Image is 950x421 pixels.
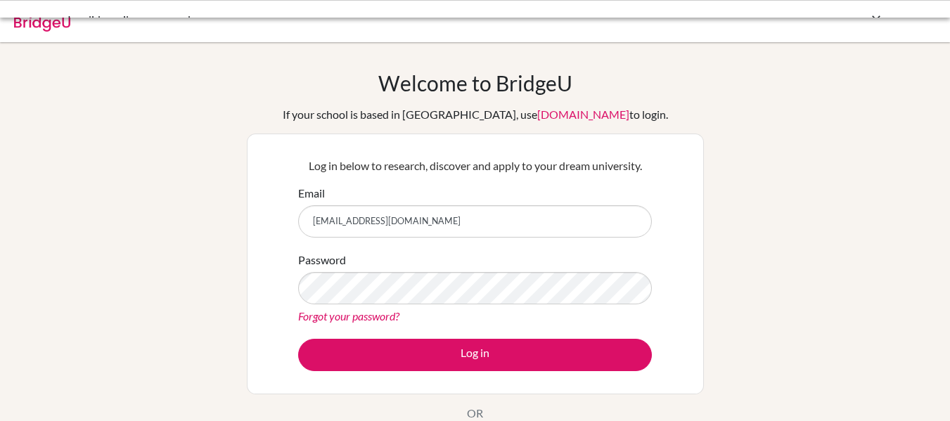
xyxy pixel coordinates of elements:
img: Bridge-U [14,9,70,32]
div: If your school is based in [GEOGRAPHIC_DATA], use to login. [283,106,668,123]
a: [DOMAIN_NAME] [537,108,629,121]
label: Email [298,185,325,202]
h1: Welcome to BridgeU [378,70,572,96]
a: Forgot your password? [298,309,399,323]
p: Log in below to research, discover and apply to your dream university. [298,157,652,174]
div: Invalid email or password. [68,11,672,28]
label: Password [298,252,346,268]
button: Log in [298,339,652,371]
